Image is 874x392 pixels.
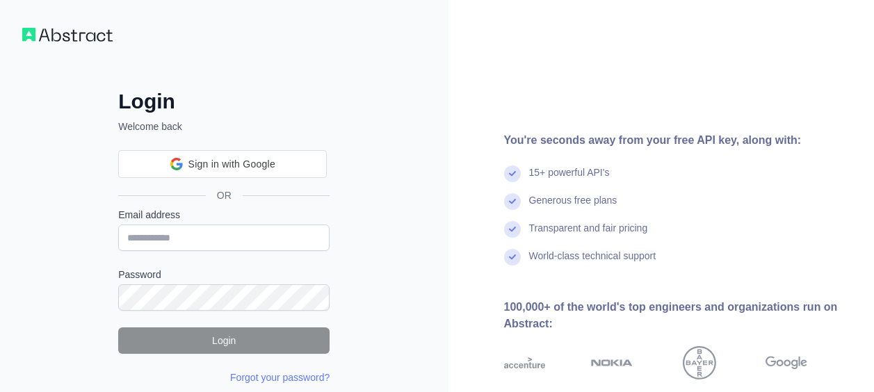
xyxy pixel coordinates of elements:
a: Forgot your password? [230,372,330,383]
img: google [766,346,807,379]
span: OR [206,188,243,202]
div: Generous free plans [529,193,617,221]
img: check mark [504,249,521,266]
label: Email address [118,208,330,222]
div: You're seconds away from your free API key, along with: [504,132,852,149]
img: check mark [504,165,521,182]
div: World-class technical support [529,249,656,277]
img: bayer [683,346,716,379]
span: Sign in with Google [188,157,275,172]
div: Transparent and fair pricing [529,221,648,249]
button: Login [118,327,330,354]
img: Workflow [22,28,113,42]
div: 15+ powerful API's [529,165,610,193]
img: check mark [504,193,521,210]
img: accenture [504,346,546,379]
label: Password [118,268,330,281]
p: Welcome back [118,120,330,133]
div: Sign in with Google [118,150,327,178]
img: nokia [591,346,633,379]
h2: Login [118,89,330,114]
div: 100,000+ of the world's top engineers and organizations run on Abstract: [504,299,852,332]
img: check mark [504,221,521,238]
